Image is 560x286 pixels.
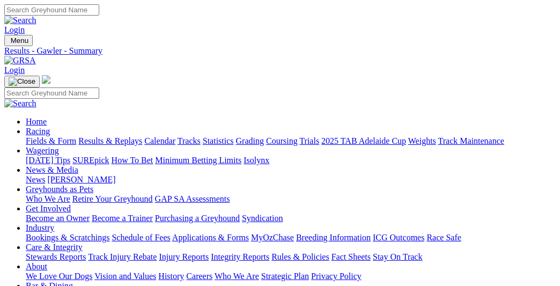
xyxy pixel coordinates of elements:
[72,194,153,203] a: Retire Your Greyhound
[4,99,36,108] img: Search
[296,233,371,242] a: Breeding Information
[26,243,83,252] a: Care & Integrity
[211,252,269,261] a: Integrity Reports
[11,36,28,45] span: Menu
[215,272,259,281] a: Who We Are
[4,4,99,16] input: Search
[47,175,115,184] a: [PERSON_NAME]
[242,214,283,223] a: Syndication
[4,46,556,56] a: Results - Gawler - Summary
[26,204,71,213] a: Get Involved
[26,262,47,271] a: About
[266,136,298,145] a: Coursing
[271,252,329,261] a: Rules & Policies
[112,156,153,165] a: How To Bet
[94,272,156,281] a: Vision and Values
[26,194,70,203] a: Who We Are
[155,194,230,203] a: GAP SA Assessments
[373,252,422,261] a: Stay On Track
[158,272,184,281] a: History
[172,233,249,242] a: Applications & Forms
[438,136,504,145] a: Track Maintenance
[261,272,309,281] a: Strategic Plan
[26,127,50,136] a: Racing
[26,214,90,223] a: Become an Owner
[26,136,556,146] div: Racing
[311,272,362,281] a: Privacy Policy
[4,87,99,99] input: Search
[251,233,294,242] a: MyOzChase
[26,252,556,262] div: Care & Integrity
[92,214,153,223] a: Become a Trainer
[236,136,264,145] a: Grading
[408,136,436,145] a: Weights
[26,214,556,223] div: Get Involved
[426,233,461,242] a: Race Safe
[26,185,93,194] a: Greyhounds as Pets
[244,156,269,165] a: Isolynx
[155,156,241,165] a: Minimum Betting Limits
[373,233,424,242] a: ICG Outcomes
[26,252,86,261] a: Stewards Reports
[321,136,406,145] a: 2025 TAB Adelaide Cup
[26,175,45,184] a: News
[178,136,201,145] a: Tracks
[88,252,157,261] a: Track Injury Rebate
[26,233,109,242] a: Bookings & Scratchings
[26,175,556,185] div: News & Media
[331,252,371,261] a: Fact Sheets
[26,233,556,243] div: Industry
[4,25,25,34] a: Login
[26,165,78,174] a: News & Media
[203,136,234,145] a: Statistics
[26,146,59,155] a: Wagering
[186,272,212,281] a: Careers
[144,136,175,145] a: Calendar
[4,16,36,25] img: Search
[4,65,25,75] a: Login
[112,233,170,242] a: Schedule of Fees
[26,117,47,126] a: Home
[78,136,142,145] a: Results & Replays
[299,136,319,145] a: Trials
[9,77,35,86] img: Close
[155,214,240,223] a: Purchasing a Greyhound
[42,75,50,84] img: logo-grsa-white.png
[26,272,92,281] a: We Love Our Dogs
[4,35,33,46] button: Toggle navigation
[26,272,556,281] div: About
[26,136,76,145] a: Fields & Form
[26,194,556,204] div: Greyhounds as Pets
[26,156,556,165] div: Wagering
[4,56,36,65] img: GRSA
[26,156,70,165] a: [DATE] Tips
[26,223,54,232] a: Industry
[72,156,109,165] a: SUREpick
[159,252,209,261] a: Injury Reports
[4,76,40,87] button: Toggle navigation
